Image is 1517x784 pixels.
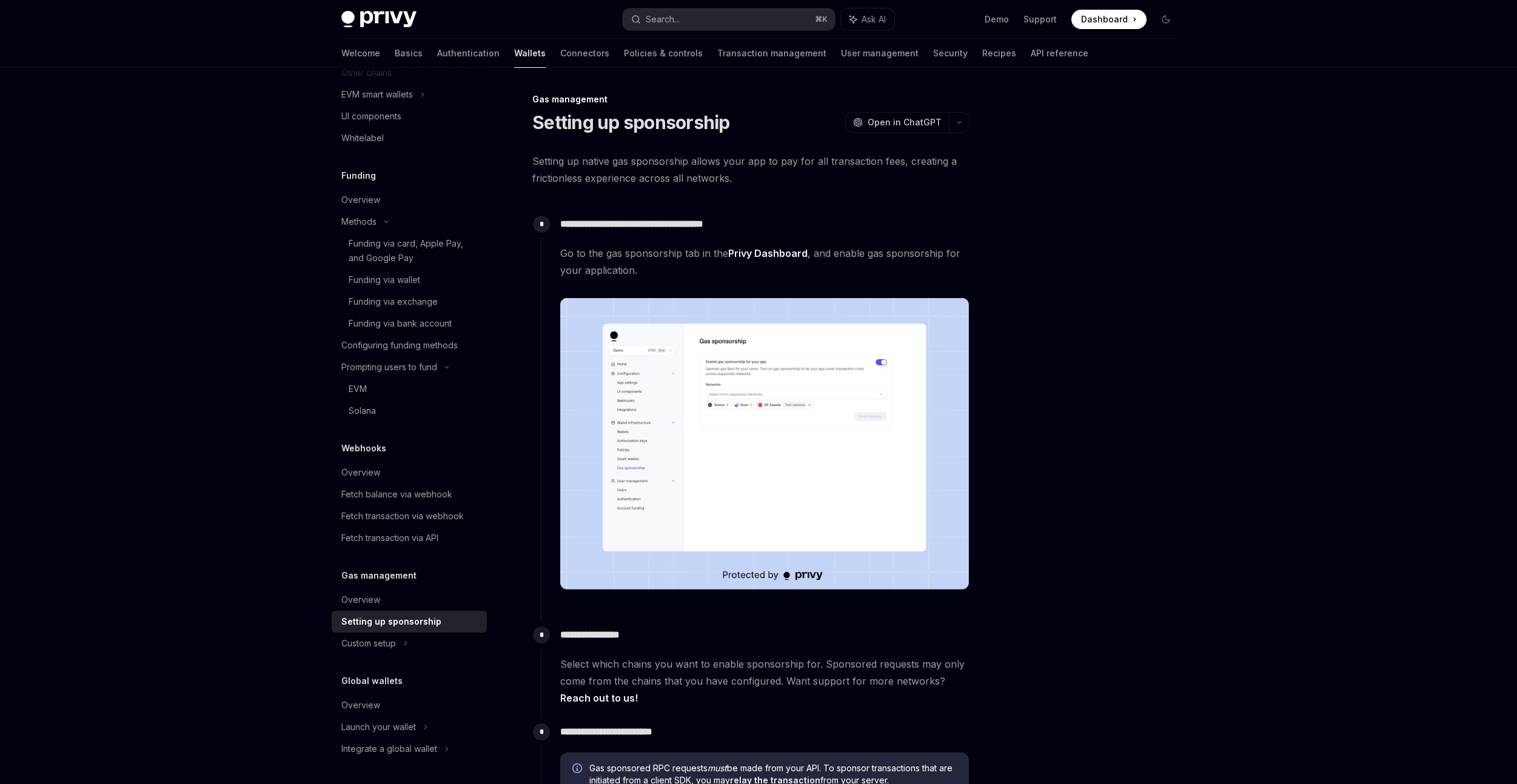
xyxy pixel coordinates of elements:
[1156,10,1176,29] button: Toggle dark mode
[341,636,396,651] div: Custom setup
[532,93,969,105] div: Gas management
[341,87,413,102] div: EVM smart wallets
[349,382,367,396] div: EVM
[341,193,380,207] div: Overview
[395,39,423,68] a: Basics
[341,720,416,734] div: Launch your wallet
[341,39,380,68] a: Welcome
[341,360,437,374] div: Prompting users to fund
[349,404,376,418] div: Solana
[341,568,417,583] h5: Gas management
[862,13,886,25] span: Ask AI
[341,109,401,124] div: UI components
[841,39,919,68] a: User management
[332,462,487,483] a: Overview
[560,656,969,706] span: Select which chains you want to enable sponsorship for. Sponsored requests may only come from the...
[572,763,584,776] svg: Info
[341,11,417,28] img: dark logo
[341,593,380,607] div: Overview
[332,483,487,505] a: Fetch balance via webhook
[514,39,546,68] a: Wallets
[332,527,487,549] a: Fetch transaction via API
[332,378,487,400] a: EVM
[708,763,727,773] em: must
[332,233,487,269] a: Funding via card, Apple Pay, and Google Pay
[560,298,969,590] img: images/gas-sponsorship.png
[341,441,386,456] h5: Webhooks
[341,531,438,545] div: Fetch transaction via API
[332,127,487,149] a: Whitelabel
[349,236,480,265] div: Funding via card, Apple Pay, and Google Pay
[1071,10,1147,29] a: Dashboard
[332,505,487,527] a: Fetch transaction via webhook
[349,273,420,287] div: Funding via wallet
[1031,39,1088,68] a: API reference
[349,316,452,331] div: Funding via bank account
[868,116,942,128] span: Open in ChatGPT
[341,465,380,480] div: Overview
[341,131,384,145] div: Whitelabel
[841,8,894,30] button: Ask AI
[1023,13,1057,25] a: Support
[532,153,969,187] span: Setting up native gas sponsorship allows your app to pay for all transaction fees, creating a fri...
[341,168,376,183] h5: Funding
[341,338,458,353] div: Configuring funding methods
[349,294,438,309] div: Funding via exchange
[717,39,826,68] a: Transaction management
[437,39,500,68] a: Authentication
[341,487,452,502] div: Fetch balance via webhook
[623,8,835,30] button: Search...⌘K
[341,614,441,629] div: Setting up sponsorship
[560,692,638,705] a: Reach out to us!
[332,313,487,334] a: Funding via bank account
[341,674,403,688] h5: Global wallets
[532,111,730,133] h1: Setting up sponsorship
[332,291,487,313] a: Funding via exchange
[728,247,808,260] a: Privy Dashboard
[341,509,464,523] div: Fetch transaction via webhook
[332,334,487,356] a: Configuring funding methods
[332,189,487,211] a: Overview
[332,589,487,611] a: Overview
[560,39,609,68] a: Connectors
[845,112,949,133] button: Open in ChatGPT
[624,39,703,68] a: Policies & controls
[341,698,380,713] div: Overview
[332,694,487,716] a: Overview
[985,13,1009,25] a: Demo
[646,12,680,27] div: Search...
[982,39,1016,68] a: Recipes
[332,611,487,633] a: Setting up sponsorship
[560,245,969,279] span: Go to the gas sponsorship tab in the , and enable gas sponsorship for your application.
[815,15,828,24] span: ⌘ K
[1081,13,1128,25] span: Dashboard
[341,742,437,756] div: Integrate a global wallet
[341,214,377,229] div: Methods
[933,39,968,68] a: Security
[332,105,487,127] a: UI components
[332,269,487,291] a: Funding via wallet
[332,400,487,422] a: Solana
